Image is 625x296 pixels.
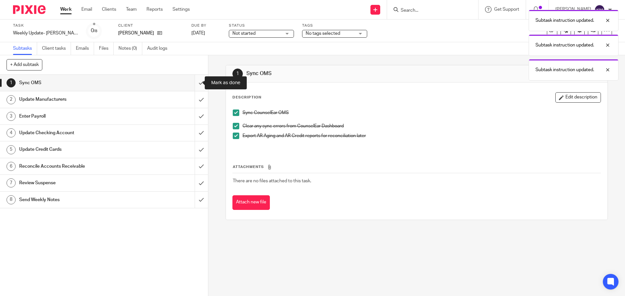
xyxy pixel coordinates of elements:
[19,78,132,88] h1: Sync OMS
[19,161,132,171] h1: Reconcile Accounts Receivable
[13,30,78,36] div: Weekly Update- [PERSON_NAME]
[233,179,311,183] span: There are no files attached to this task.
[535,42,594,48] p: Subtask instruction updated.
[19,195,132,205] h1: Send Weekly Notes
[7,162,16,171] div: 6
[19,111,132,121] h1: Enter Payroll
[13,42,37,55] a: Subtasks
[7,178,16,187] div: 7
[126,6,137,13] a: Team
[42,42,71,55] a: Client tasks
[19,128,132,138] h1: Update Checking Account
[118,42,142,55] a: Notes (0)
[7,78,16,87] div: 1
[102,6,116,13] a: Clients
[233,165,264,169] span: Attachments
[7,145,16,154] div: 5
[243,133,600,139] p: Export AR Aging and AR Credit reports for reconciliation later
[146,6,163,13] a: Reports
[302,23,367,28] label: Tags
[19,95,132,104] h1: Update Manufacturers
[99,42,114,55] a: Files
[118,30,154,36] p: [PERSON_NAME]
[243,109,600,116] p: Sync CounselEar OMS
[535,17,594,24] p: Subtask instruction updated.
[7,195,16,204] div: 8
[81,6,92,13] a: Email
[13,30,78,36] div: Weekly Update- Blaising
[13,5,46,14] img: Pixie
[191,31,205,35] span: [DATE]
[76,42,94,55] a: Emails
[19,145,132,154] h1: Update Credit Cards
[173,6,190,13] a: Settings
[7,59,42,70] button: + Add subtask
[232,69,243,79] div: 1
[306,31,340,36] span: No tags selected
[232,195,270,210] button: Attach new file
[60,6,72,13] a: Work
[7,112,16,121] div: 3
[555,92,601,103] button: Edit description
[19,178,132,188] h1: Review Suspense
[13,23,78,28] label: Task
[7,95,16,104] div: 2
[535,67,594,73] p: Subtask instruction updated.
[191,23,221,28] label: Due by
[91,27,97,34] div: 0
[229,23,294,28] label: Status
[246,70,431,77] h1: Sync OMS
[232,31,256,36] span: Not started
[7,128,16,137] div: 4
[594,5,605,15] img: svg%3E
[118,23,183,28] label: Client
[243,123,600,129] p: Clear any sync errors from CounselEar Dashboard
[232,95,261,100] p: Description
[94,29,97,33] small: /8
[147,42,172,55] a: Audit logs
